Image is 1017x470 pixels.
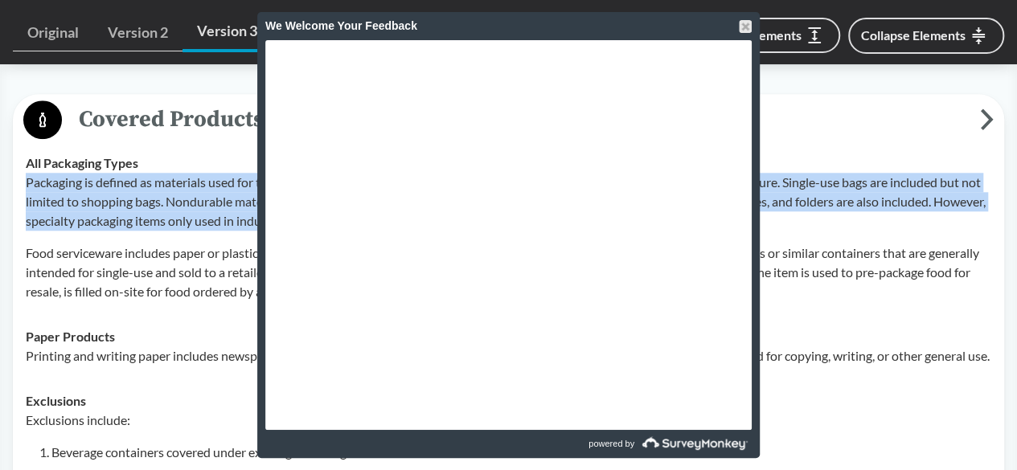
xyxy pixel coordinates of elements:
[511,430,752,458] a: powered by
[26,329,115,344] strong: Paper Products
[62,101,980,137] span: Covered Products
[13,14,93,51] a: Original
[26,243,991,301] p: Food serviceware includes paper or plastic plates, wraps, cups, bowls, pizza boxes, cutlery, stra...
[51,443,991,462] li: Beverage containers covered under existing bottle legislation.
[848,18,1004,54] button: Collapse Elements
[26,155,138,170] strong: All Packaging Types
[26,411,991,430] p: Exclusions include:
[18,100,999,141] button: Covered Products
[588,430,634,458] span: powered by
[93,14,182,51] a: Version 2
[26,173,991,231] p: Packaging is defined as materials used for the containment or protection of products. It includes...
[691,18,840,53] button: Expand Elements
[26,393,86,408] strong: Exclusions
[26,346,991,366] p: Printing and writing paper includes newspapers, magazines, flyers, brochures, booklets, catalogs,...
[265,12,752,40] div: We Welcome Your Feedback
[182,13,272,52] a: Version 3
